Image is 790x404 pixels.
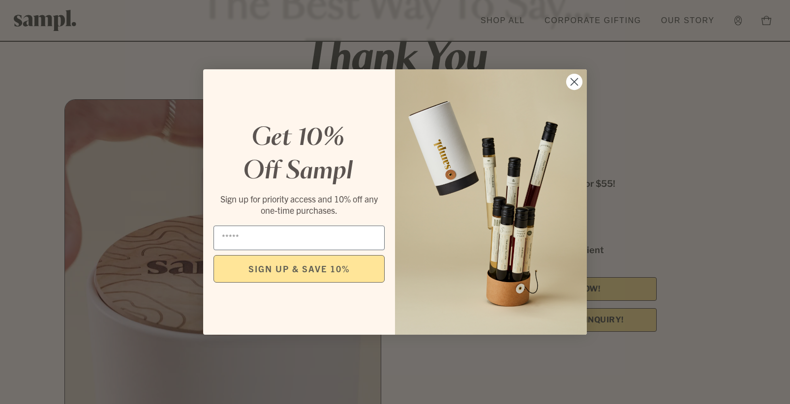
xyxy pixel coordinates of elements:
button: SIGN UP & SAVE 10% [213,255,385,283]
em: Get 10% Off Sampl [243,126,353,183]
span: Sign up for priority access and 10% off any one-time purchases. [220,193,378,216]
input: Email [213,226,385,250]
img: 96933287-25a1-481a-a6d8-4dd623390dc6.png [395,69,587,335]
button: Close dialog [566,73,583,90]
